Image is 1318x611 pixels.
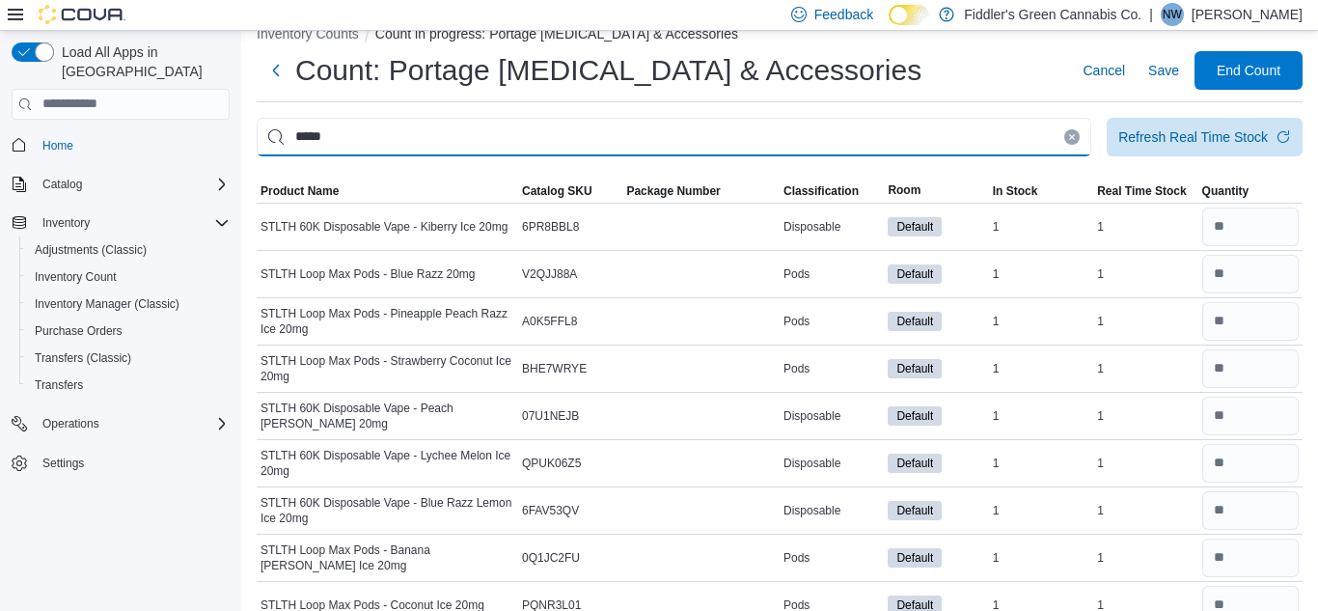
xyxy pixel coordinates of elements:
span: Purchase Orders [35,323,123,339]
input: Dark Mode [889,5,929,25]
span: Default [896,218,933,236]
span: Real Time Stock [1097,183,1186,199]
span: Default [896,265,933,283]
span: STLTH Loop Max Pods - Strawberry Coconut Ice 20mg [261,353,514,384]
span: Transfers (Classic) [35,350,131,366]
div: 1 [1093,310,1197,333]
div: Refresh Real Time Stock [1118,127,1268,147]
span: Transfers (Classic) [27,347,230,370]
span: Default [888,359,942,378]
button: End Count [1194,51,1303,90]
span: STLTH Loop Max Pods - Pineapple Peach Razz Ice 20mg [261,306,514,337]
span: Catalog [42,177,82,192]
span: Dark Mode [889,25,890,26]
a: Inventory Manager (Classic) [27,292,187,316]
div: 1 [1093,215,1197,238]
span: 0Q1JC2FU [522,550,580,566]
span: STLTH 60K Disposable Vape - Blue Razz Lemon Ice 20mg [261,495,514,526]
span: Room [888,182,920,198]
div: 1 [989,499,1093,522]
div: 1 [1093,499,1197,522]
input: This is a search bar. After typing your query, hit enter to filter the results lower in the page. [257,118,1091,156]
span: End Count [1217,61,1280,80]
span: STLTH Loop Max Pods - Banana [PERSON_NAME] Ice 20mg [261,542,514,573]
span: Pods [783,550,810,566]
span: Transfers [35,377,83,393]
button: Quantity [1198,180,1303,203]
h1: Count: Portage [MEDICAL_DATA] & Accessories [295,51,921,90]
span: Default [896,407,933,425]
button: Home [4,131,237,159]
button: Package Number [622,180,780,203]
button: Catalog SKU [518,180,622,203]
a: Adjustments (Classic) [27,238,154,262]
span: V2QJJ88A [522,266,577,282]
span: 6PR8BBL8 [522,219,579,235]
span: Pods [783,314,810,329]
span: BHE7WRYE [522,361,587,376]
span: Default [896,455,933,472]
nav: Complex example [12,124,230,528]
span: QPUK06Z5 [522,456,581,471]
span: Adjustments (Classic) [35,242,147,258]
span: STLTH 60K Disposable Vape - Peach [PERSON_NAME] 20mg [261,401,514,431]
span: Pods [783,266,810,282]
div: 1 [989,215,1093,238]
span: Disposable [783,456,840,471]
span: Adjustments (Classic) [27,238,230,262]
nav: An example of EuiBreadcrumbs [257,24,1303,47]
button: Count in progress: Portage [MEDICAL_DATA] & Accessories [375,26,738,42]
span: Product Name [261,183,339,199]
div: 1 [989,452,1093,475]
div: 1 [989,546,1093,569]
span: In Stock [993,183,1038,199]
button: Inventory Count [19,264,237,291]
span: Default [896,313,933,330]
span: Default [888,501,942,520]
button: Save [1140,51,1187,90]
button: Catalog [35,173,90,196]
a: Transfers (Classic) [27,347,139,370]
button: Inventory Manager (Classic) [19,291,237,318]
span: Classification [783,183,859,199]
span: A0K5FFL8 [522,314,577,329]
button: Settings [4,449,237,477]
div: 1 [989,310,1093,333]
div: 1 [989,404,1093,428]
span: Settings [42,456,84,471]
span: Default [888,406,942,426]
span: NW [1163,3,1182,26]
span: Inventory Count [35,269,117,285]
span: Load All Apps in [GEOGRAPHIC_DATA] [54,42,230,81]
a: Inventory Count [27,265,124,289]
button: Refresh Real Time Stock [1107,118,1303,156]
span: Default [888,548,942,568]
span: 07U1NEJB [522,408,579,424]
span: Catalog [35,173,230,196]
span: Purchase Orders [27,319,230,343]
button: Clear input [1064,129,1080,145]
div: 1 [1093,404,1197,428]
span: Feedback [814,5,873,24]
p: [PERSON_NAME] [1192,3,1303,26]
span: Default [888,454,942,473]
span: STLTH 60K Disposable Vape - Lychee Melon Ice 20mg [261,448,514,479]
span: Default [896,360,933,377]
button: In Stock [989,180,1093,203]
div: 1 [989,263,1093,286]
span: Package Number [626,183,720,199]
span: Default [896,502,933,519]
button: Inventory Counts [257,26,359,42]
span: 6FAV53QV [522,503,579,518]
p: Fiddler's Green Cannabis Co. [964,3,1141,26]
div: 1 [1093,546,1197,569]
button: Adjustments (Classic) [19,236,237,264]
span: Quantity [1202,183,1249,199]
button: Inventory [35,211,97,235]
span: Operations [35,412,230,435]
span: Inventory Manager (Classic) [27,292,230,316]
span: Cancel [1083,61,1125,80]
span: Save [1148,61,1179,80]
span: Default [888,312,942,331]
span: Inventory [35,211,230,235]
